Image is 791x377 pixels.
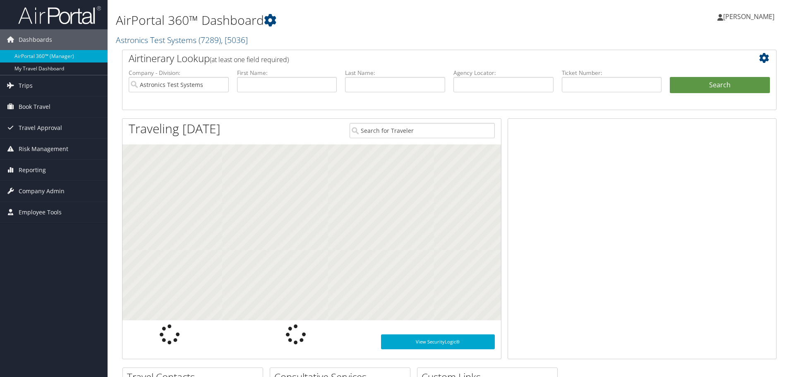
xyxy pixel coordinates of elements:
span: Reporting [19,160,46,180]
span: Travel Approval [19,118,62,138]
h1: AirPortal 360™ Dashboard [116,12,561,29]
span: ( 7289 ) [199,34,221,46]
label: Last Name: [345,69,445,77]
span: , [ 5036 ] [221,34,248,46]
input: Search for Traveler [350,123,495,138]
span: Risk Management [19,139,68,159]
span: Dashboards [19,29,52,50]
a: [PERSON_NAME] [717,4,783,29]
h1: Traveling [DATE] [129,120,221,137]
span: Employee Tools [19,202,62,223]
label: Agency Locator: [453,69,554,77]
button: Search [670,77,770,94]
a: Astronics Test Systems [116,34,248,46]
a: View SecurityLogic® [381,334,495,349]
span: [PERSON_NAME] [723,12,774,21]
span: Book Travel [19,96,50,117]
label: First Name: [237,69,337,77]
label: Company - Division: [129,69,229,77]
span: Company Admin [19,181,65,202]
span: Trips [19,75,33,96]
span: (at least one field required) [210,55,289,64]
label: Ticket Number: [562,69,662,77]
h2: Airtinerary Lookup [129,51,715,65]
img: airportal-logo.png [18,5,101,25]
